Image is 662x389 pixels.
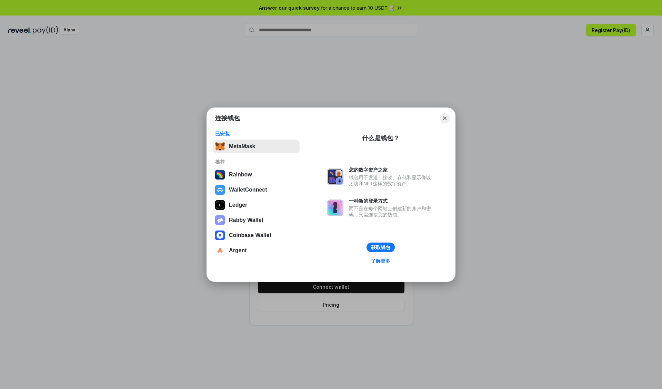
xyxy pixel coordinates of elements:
[367,256,394,265] a: 了解更多
[229,217,263,223] div: Rabby Wallet
[215,159,298,165] div: 推荐
[215,246,225,255] img: svg+xml,%3Csvg%20width%3D%2228%22%20height%3D%2228%22%20viewBox%3D%220%200%2028%2028%22%20fill%3D...
[215,131,298,137] div: 已安装
[215,185,225,195] img: svg+xml,%3Csvg%20width%3D%2228%22%20height%3D%2228%22%20viewBox%3D%220%200%2028%2028%22%20fill%3D...
[349,205,434,218] div: 而不是在每个网站上创建新的账户和密码，只需连接您的钱包。
[215,231,225,240] img: svg+xml,%3Csvg%20width%3D%2228%22%20height%3D%2228%22%20viewBox%3D%220%200%2028%2028%22%20fill%3D...
[213,228,300,242] button: Coinbase Wallet
[229,187,267,193] div: WalletConnect
[229,247,247,254] div: Argent
[215,200,225,210] img: svg+xml,%3Csvg%20xmlns%3D%22http%3A%2F%2Fwww.w3.org%2F2000%2Fsvg%22%20width%3D%2228%22%20height%3...
[440,113,450,123] button: Close
[213,198,300,212] button: Ledger
[213,244,300,257] button: Argent
[367,243,395,252] button: 获取钱包
[371,244,390,250] div: 获取钱包
[362,134,399,142] div: 什么是钱包？
[371,258,390,264] div: 了解更多
[327,168,343,185] img: svg+xml,%3Csvg%20xmlns%3D%22http%3A%2F%2Fwww.w3.org%2F2000%2Fsvg%22%20fill%3D%22none%22%20viewBox...
[349,198,434,204] div: 一种新的登录方式
[213,183,300,197] button: WalletConnect
[349,167,434,173] div: 您的数字资产之家
[213,213,300,227] button: Rabby Wallet
[215,215,225,225] img: svg+xml,%3Csvg%20xmlns%3D%22http%3A%2F%2Fwww.w3.org%2F2000%2Fsvg%22%20fill%3D%22none%22%20viewBox...
[349,174,434,187] div: 钱包用于发送、接收、存储和显示像以太坊和NFT这样的数字资产。
[215,114,240,122] h1: 连接钱包
[327,199,343,216] img: svg+xml,%3Csvg%20xmlns%3D%22http%3A%2F%2Fwww.w3.org%2F2000%2Fsvg%22%20fill%3D%22none%22%20viewBox...
[215,170,225,180] img: svg+xml,%3Csvg%20width%3D%22120%22%20height%3D%22120%22%20viewBox%3D%220%200%20120%20120%22%20fil...
[213,140,300,153] button: MetaMask
[213,168,300,182] button: Rainbow
[229,143,255,150] div: MetaMask
[229,232,271,238] div: Coinbase Wallet
[215,142,225,151] img: svg+xml,%3Csvg%20fill%3D%22none%22%20height%3D%2233%22%20viewBox%3D%220%200%2035%2033%22%20width%...
[229,202,247,208] div: Ledger
[229,172,252,178] div: Rainbow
